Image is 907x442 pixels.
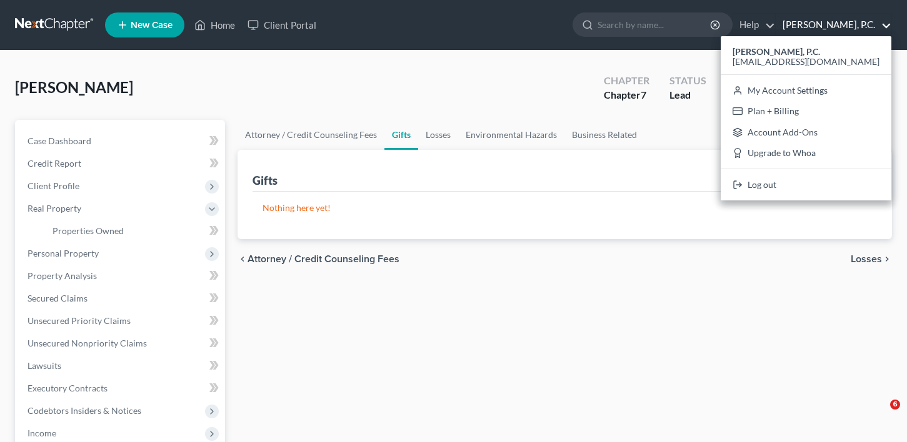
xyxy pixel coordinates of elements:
a: Losses [418,120,458,150]
span: Lawsuits [28,360,61,371]
span: Losses [851,254,882,264]
a: Account Add-Ons [721,122,891,143]
a: Attorney / Credit Counseling Fees [238,120,384,150]
div: Status [669,74,706,88]
span: 7 [641,89,646,101]
a: Log out [721,174,891,195]
a: Business Related [564,120,644,150]
div: [PERSON_NAME], P.C. [721,36,891,200]
span: 6 [890,400,900,410]
span: Attorney / Credit Counseling Fees [248,254,399,264]
span: Credit Report [28,158,81,169]
input: Search by name... [598,13,712,36]
a: Lawsuits [18,355,225,377]
a: Properties Owned [43,220,225,242]
a: Help [733,14,775,36]
a: [PERSON_NAME], P.C. [776,14,891,36]
span: Income [28,428,56,438]
span: Secured Claims [28,293,88,303]
span: [EMAIL_ADDRESS][DOMAIN_NAME] [733,56,879,67]
a: Client Portal [241,14,323,36]
iframe: Intercom live chat [864,400,894,430]
div: Chapter [604,88,649,102]
span: Unsecured Nonpriority Claims [28,338,147,348]
span: Client Profile [28,180,79,191]
span: Unsecured Priority Claims [28,315,131,326]
a: Unsecured Nonpriority Claims [18,332,225,355]
i: chevron_left [238,254,248,264]
span: Case Dashboard [28,135,91,146]
span: Real Property [28,203,81,214]
a: Upgrade to Whoa [721,143,891,164]
a: Secured Claims [18,287,225,310]
a: Gifts [384,120,418,150]
a: Environmental Hazards [458,120,564,150]
a: Case Dashboard [18,130,225,152]
p: Nothing here yet! [263,202,867,214]
div: Chapter [604,74,649,88]
span: Properties Owned [53,225,124,236]
span: Codebtors Insiders & Notices [28,405,141,416]
span: [PERSON_NAME] [15,78,133,96]
button: chevron_left Attorney / Credit Counseling Fees [238,254,399,264]
a: Credit Report [18,152,225,175]
a: Unsecured Priority Claims [18,310,225,332]
span: Executory Contracts [28,383,108,393]
a: Property Analysis [18,265,225,287]
a: Home [188,14,241,36]
div: Gifts [253,173,278,188]
a: My Account Settings [721,80,891,101]
strong: [PERSON_NAME], P.C. [733,46,820,57]
div: Lead [669,88,706,102]
a: Executory Contracts [18,377,225,400]
button: Losses chevron_right [851,254,892,264]
span: Property Analysis [28,270,97,281]
a: Plan + Billing [721,101,891,122]
span: New Case [131,21,173,30]
i: chevron_right [882,254,892,264]
span: Personal Property [28,248,99,258]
